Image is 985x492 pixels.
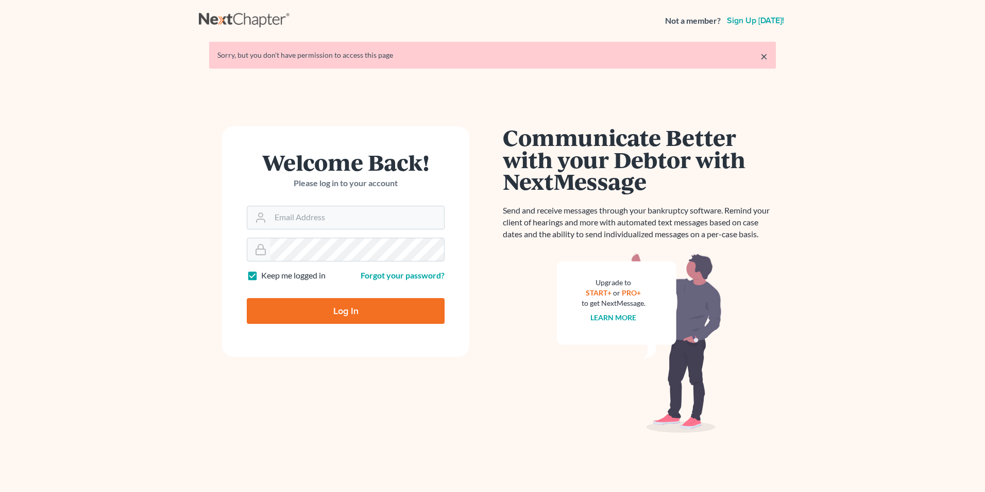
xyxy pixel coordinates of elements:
input: Log In [247,298,445,324]
p: Send and receive messages through your bankruptcy software. Remind your client of hearings and mo... [503,205,776,240]
img: nextmessage_bg-59042aed3d76b12b5cd301f8e5b87938c9018125f34e5fa2b7a6b67550977c72.svg [557,253,722,433]
h1: Welcome Back! [247,151,445,173]
span: or [614,288,621,297]
a: × [760,50,768,62]
strong: Not a member? [665,15,721,27]
div: Upgrade to [582,277,646,288]
h1: Communicate Better with your Debtor with NextMessage [503,126,776,192]
a: START+ [586,288,612,297]
a: Sign up [DATE]! [725,17,786,25]
div: Sorry, but you don't have permission to access this page [217,50,768,60]
input: Email Address [270,206,444,229]
label: Keep me logged in [261,270,326,282]
div: to get NextMessage. [582,298,646,308]
a: Forgot your password? [361,270,445,280]
p: Please log in to your account [247,177,445,189]
a: PRO+ [622,288,641,297]
a: Learn more [591,313,637,322]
